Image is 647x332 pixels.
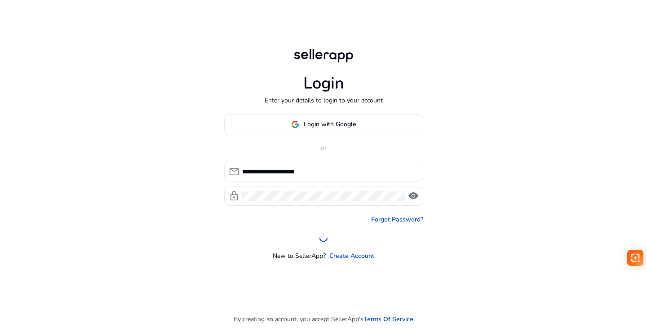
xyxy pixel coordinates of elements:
[224,143,423,153] p: or
[408,190,419,201] span: visibility
[303,74,344,93] h1: Login
[229,190,239,201] span: lock
[224,114,423,134] button: Login with Google
[371,215,423,224] a: Forgot Password?
[329,251,374,261] a: Create Account
[273,251,326,261] p: New to SellerApp?
[304,120,356,129] span: Login with Google
[291,120,299,128] img: google-logo.svg
[229,166,239,177] span: mail
[265,96,383,105] p: Enter your details to login to your account
[363,314,413,324] a: Terms Of Service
